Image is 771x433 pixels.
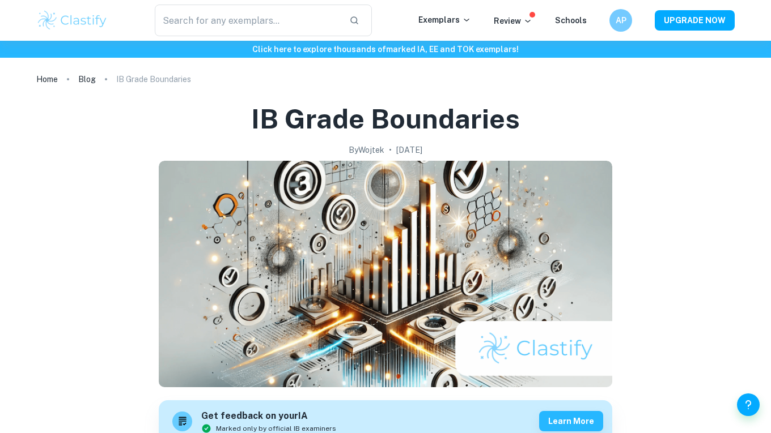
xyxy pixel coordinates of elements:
h6: AP [615,14,628,27]
h1: IB Grade Boundaries [251,101,520,137]
img: Clastify logo [36,9,108,32]
h6: Click here to explore thousands of marked IA, EE and TOK exemplars ! [2,43,769,55]
h2: By Wojtek [349,144,384,156]
input: Search for any exemplars... [155,5,340,36]
p: IB Grade Boundaries [116,73,191,85]
a: Home [36,71,58,87]
p: Exemplars [418,14,471,26]
button: UPGRADE NOW [655,10,735,31]
p: • [389,144,392,156]
a: Schools [555,16,587,25]
a: Blog [78,71,96,87]
img: IB Grade Boundaries cover image [159,161,612,387]
button: Help and Feedback [737,393,760,416]
h2: [DATE] [396,144,422,156]
p: Review [494,15,532,27]
button: Learn more [539,411,603,431]
h6: Get feedback on your IA [201,409,336,423]
button: AP [609,9,632,32]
